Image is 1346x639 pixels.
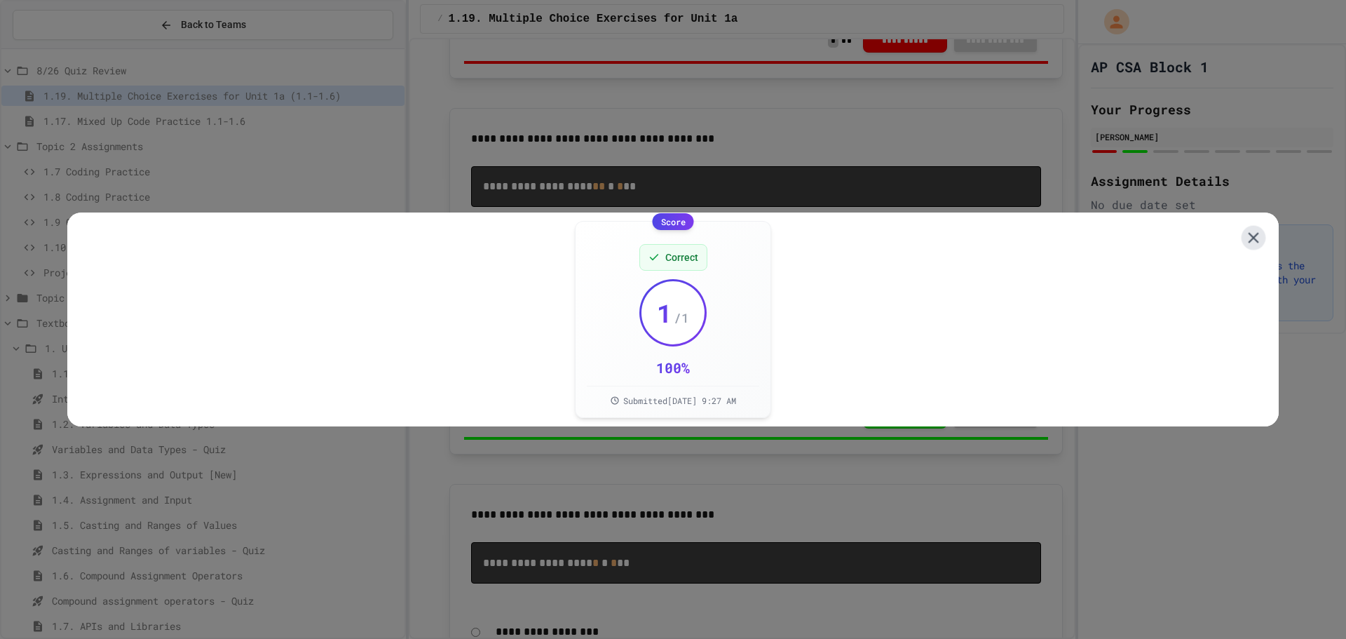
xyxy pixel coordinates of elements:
[653,213,694,230] div: Score
[665,250,698,264] span: Correct
[623,395,736,406] span: Submitted [DATE] 9:27 AM
[657,299,672,327] span: 1
[656,358,690,377] div: 100 %
[674,308,689,328] span: / 1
